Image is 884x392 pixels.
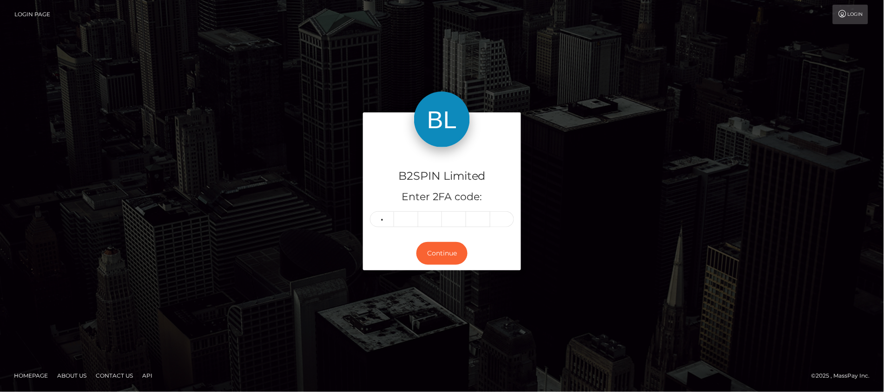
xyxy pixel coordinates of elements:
[370,168,514,184] h4: B2SPIN Limited
[370,190,514,204] h5: Enter 2FA code:
[811,371,877,381] div: © 2025 , MassPay Inc.
[833,5,868,24] a: Login
[139,368,156,383] a: API
[414,91,470,147] img: B2SPIN Limited
[92,368,137,383] a: Contact Us
[416,242,468,265] button: Continue
[53,368,90,383] a: About Us
[14,5,50,24] a: Login Page
[10,368,52,383] a: Homepage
